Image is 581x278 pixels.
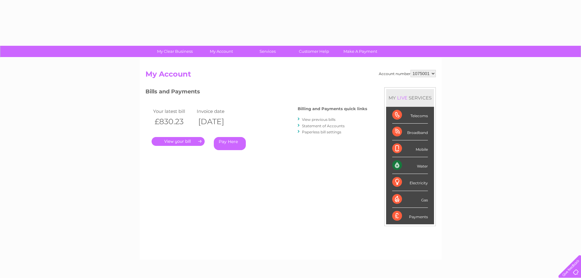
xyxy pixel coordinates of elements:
div: Telecoms [392,107,428,124]
div: Payments [392,208,428,224]
div: MY SERVICES [386,89,434,107]
a: My Clear Business [150,46,200,57]
a: . [152,137,205,146]
a: Make A Payment [335,46,386,57]
a: Statement of Accounts [302,124,345,128]
div: Gas [392,191,428,208]
td: Your latest bill [152,107,195,115]
div: Account number [379,70,436,77]
h3: Bills and Payments [145,87,367,98]
a: Services [242,46,293,57]
h4: Billing and Payments quick links [298,107,367,111]
a: View previous bills [302,117,335,122]
div: Water [392,157,428,174]
div: LIVE [396,95,409,101]
td: Invoice date [195,107,239,115]
div: Mobile [392,140,428,157]
a: Customer Help [289,46,339,57]
div: Electricity [392,174,428,191]
a: Paperless bill settings [302,130,341,134]
th: £830.23 [152,115,195,128]
th: [DATE] [195,115,239,128]
h2: My Account [145,70,436,81]
a: My Account [196,46,246,57]
div: Broadband [392,124,428,140]
a: Pay Here [214,137,246,150]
